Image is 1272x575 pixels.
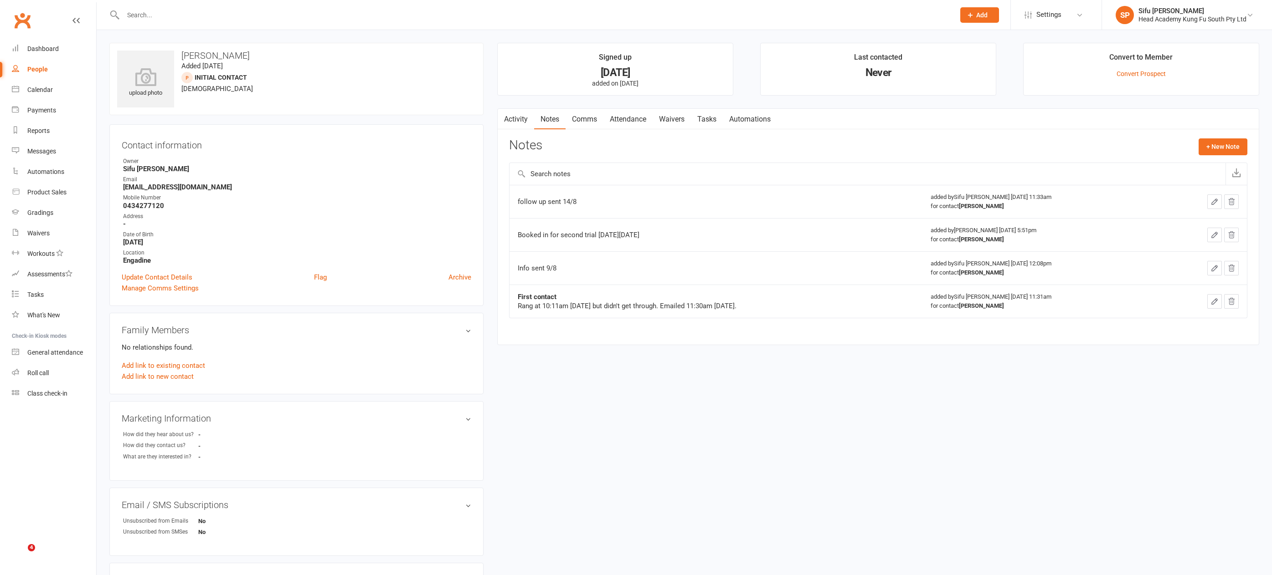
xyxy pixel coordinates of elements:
a: Dashboard [12,39,96,59]
div: Waivers [27,229,50,237]
div: Sifu [PERSON_NAME] [1138,7,1246,15]
div: Dashboard [27,45,59,52]
div: How did they contact us? [123,441,198,450]
a: Reports [12,121,96,141]
strong: - [198,443,251,449]
div: Automations [27,168,64,175]
span: Add [976,11,988,19]
div: Rang at 10:11am [DATE] but didn't get through. Emailed 11:30am [DATE]. [518,301,746,310]
h3: Email / SMS Subscriptions [122,500,471,510]
div: Date of Birth [123,230,471,239]
a: Tasks [691,109,723,130]
div: Messages [27,148,56,155]
div: upload photo [117,68,174,98]
a: Notes [534,109,566,130]
div: Email [123,175,471,184]
div: Address [123,212,471,221]
a: Comms [566,109,603,130]
div: What's New [27,311,60,319]
a: Payments [12,100,96,121]
span: 4 [28,544,35,551]
a: Add link to new contact [122,371,194,382]
iframe: Intercom live chat [9,544,31,566]
h3: Contact information [122,137,471,150]
div: General attendance [27,349,83,356]
div: Location [123,249,471,257]
h3: Marketing Information [122,413,471,423]
div: added by [PERSON_NAME] [DATE] 5:51pm [931,226,1155,244]
a: What's New [12,305,96,326]
strong: [PERSON_NAME] [959,302,1004,309]
div: Booked in for second trial [DATE][DATE] [518,230,746,239]
input: Search... [120,9,948,21]
a: Add link to existing contact [122,360,205,371]
a: Update Contact Details [122,272,192,283]
a: Tasks [12,285,96,305]
div: Unsubscribed from Emails [123,517,198,525]
a: Convert Prospect [1117,70,1166,77]
strong: Engadine [123,256,471,265]
div: Mobile Number [123,193,471,202]
strong: [PERSON_NAME] [959,236,1004,243]
span: [DEMOGRAPHIC_DATA] [181,85,253,93]
div: for contact [931,301,1155,310]
strong: [PERSON_NAME] [959,269,1004,276]
div: follow up sent 14/8 [518,197,746,206]
div: Info sent 9/8 [518,264,746,273]
strong: Sifu [PERSON_NAME] [123,165,471,173]
div: added by Sifu [PERSON_NAME] [DATE] 11:33am [931,193,1155,211]
a: Waivers [12,223,96,244]
div: What are they interested in? [123,453,198,461]
span: Settings [1036,5,1061,25]
a: People [12,59,96,80]
div: Signed up [599,51,632,68]
strong: - [198,431,251,438]
div: for contact [931,202,1155,211]
strong: [EMAIL_ADDRESS][DOMAIN_NAME] [123,183,471,191]
a: Clubworx [11,9,34,32]
div: Gradings [27,209,53,216]
div: How did they hear about us? [123,430,198,439]
a: General attendance kiosk mode [12,342,96,363]
div: Reports [27,127,50,134]
strong: - [123,220,471,228]
div: Roll call [27,369,49,377]
a: Assessments [12,264,96,285]
a: Calendar [12,80,96,100]
div: Payments [27,107,56,114]
div: [DATE] [506,68,725,77]
div: Head Academy Kung Fu South Pty Ltd [1138,15,1246,23]
div: Convert to Member [1109,51,1173,68]
div: added by Sifu [PERSON_NAME] [DATE] 12:08pm [931,259,1155,277]
span: Initial Contact [195,74,247,81]
a: Automations [12,162,96,182]
div: Product Sales [27,188,67,196]
strong: [DATE] [123,238,471,246]
h3: Notes [509,138,542,155]
strong: No [198,529,251,535]
div: added by Sifu [PERSON_NAME] [DATE] 11:31am [931,292,1155,310]
div: Assessments [27,270,72,278]
div: for contact [931,268,1155,277]
time: Added [DATE] [181,62,223,70]
strong: 0434277120 [123,202,471,210]
input: Search notes [510,163,1226,185]
div: People [27,66,48,73]
h3: Family Members [122,325,471,335]
a: Archive [448,272,471,283]
div: Never [769,68,988,77]
strong: No [198,518,251,524]
a: Manage Comms Settings [122,283,199,294]
a: Workouts [12,244,96,264]
a: Attendance [603,109,653,130]
a: Roll call [12,363,96,383]
button: + New Note [1199,138,1247,155]
button: Add [960,7,999,23]
div: Unsubscribed from SMSes [123,528,198,536]
a: Class kiosk mode [12,383,96,404]
a: Gradings [12,203,96,223]
a: Flag [314,272,327,283]
p: No relationships found. [122,342,471,353]
div: Tasks [27,291,44,298]
div: Workouts [27,250,55,257]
